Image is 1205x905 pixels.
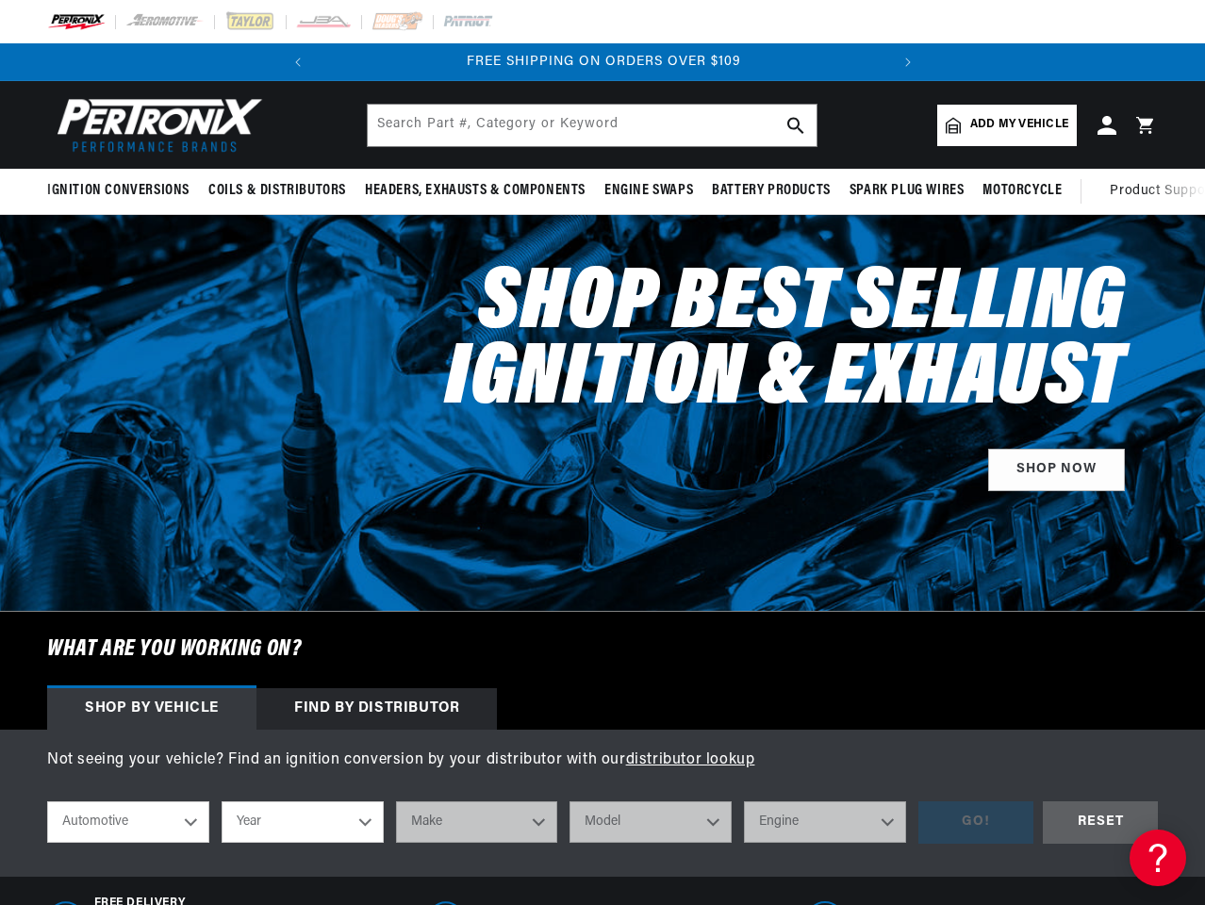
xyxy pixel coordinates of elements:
[47,801,209,843] select: Ride Type
[47,749,1158,773] p: Not seeing your vehicle? Find an ignition conversion by your distributor with our
[368,105,817,146] input: Search Part #, Category or Keyword
[47,92,264,157] img: Pertronix
[365,181,586,201] span: Headers, Exhausts & Components
[208,181,346,201] span: Coils & Distributors
[937,105,1077,146] a: Add my vehicle
[355,169,595,213] summary: Headers, Exhausts & Components
[970,116,1068,134] span: Add my vehicle
[712,181,831,201] span: Battery Products
[47,688,256,730] div: Shop by vehicle
[775,105,817,146] button: search button
[1043,801,1158,844] div: RESET
[222,801,384,843] select: Year
[47,181,190,201] span: Ignition Conversions
[626,752,755,767] a: distributor lookup
[744,801,906,843] select: Engine
[889,43,927,81] button: Translation missing: en.sections.announcements.next_announcement
[850,181,965,201] span: Spark Plug Wires
[199,169,355,213] summary: Coils & Distributors
[319,268,1125,419] h2: Shop Best Selling Ignition & Exhaust
[604,181,693,201] span: Engine Swaps
[47,169,199,213] summary: Ignition Conversions
[569,801,732,843] select: Model
[318,52,890,73] div: Announcement
[973,169,1071,213] summary: Motorcycle
[279,43,317,81] button: Translation missing: en.sections.announcements.previous_announcement
[840,169,974,213] summary: Spark Plug Wires
[702,169,840,213] summary: Battery Products
[988,449,1125,491] a: SHOP NOW
[256,688,497,730] div: Find by Distributor
[396,801,558,843] select: Make
[318,52,890,73] div: 2 of 2
[467,55,741,69] span: FREE SHIPPING ON ORDERS OVER $109
[982,181,1062,201] span: Motorcycle
[595,169,702,213] summary: Engine Swaps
